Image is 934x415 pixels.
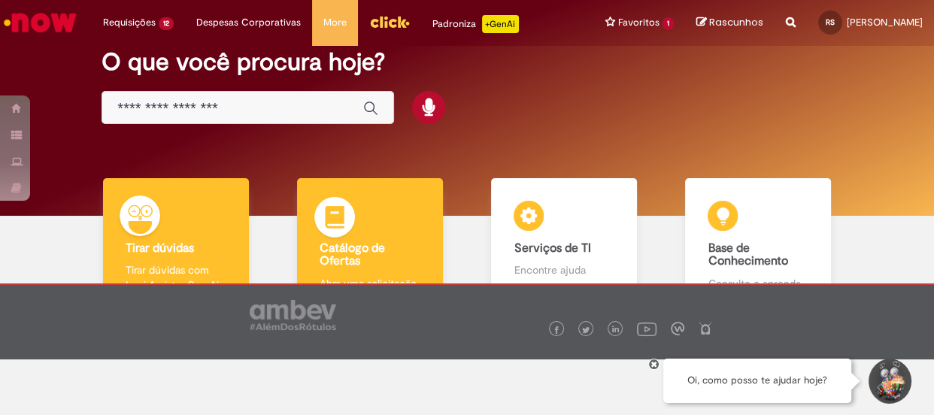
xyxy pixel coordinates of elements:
div: Padroniza [432,15,519,33]
p: +GenAi [482,15,519,33]
button: Iniciar Conversa de Suporte [866,359,911,404]
a: Base de Conhecimento Consulte e aprenda [661,178,855,308]
img: logo_footer_linkedin.png [612,326,620,335]
span: 1 [663,17,674,30]
span: Rascunhos [709,15,763,29]
b: Serviços de TI [514,241,590,256]
img: logo_footer_naosei.png [699,322,712,335]
span: More [323,15,347,30]
span: Despesas Corporativas [196,15,301,30]
span: [PERSON_NAME] [847,16,923,29]
a: Tirar dúvidas Tirar dúvidas com Lupi Assist e Gen Ai [79,178,273,308]
img: logo_footer_twitter.png [582,326,590,334]
span: Requisições [103,15,156,30]
img: ServiceNow [2,8,79,38]
a: Rascunhos [696,16,763,30]
p: Consulte e aprenda [708,276,808,291]
img: click_logo_yellow_360x200.png [369,11,410,33]
img: logo_footer_facebook.png [553,326,560,334]
img: logo_footer_ambev_rotulo_gray.png [250,300,336,330]
div: Oi, como posso te ajudar hoje? [663,359,851,403]
span: Favoritos [618,15,660,30]
a: Serviços de TI Encontre ajuda [467,178,661,308]
p: Abra uma solicitação [320,276,420,291]
p: Tirar dúvidas com Lupi Assist e Gen Ai [126,262,226,292]
span: RS [826,17,835,27]
b: Tirar dúvidas [126,241,194,256]
b: Base de Conhecimento [708,241,787,269]
img: logo_footer_workplace.png [671,322,684,335]
p: Encontre ajuda [514,262,614,277]
a: Catálogo de Ofertas Abra uma solicitação [273,178,467,308]
img: logo_footer_youtube.png [637,319,657,338]
span: 12 [159,17,174,30]
h2: O que você procura hoje? [102,49,832,75]
b: Catálogo de Ofertas [320,241,385,269]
